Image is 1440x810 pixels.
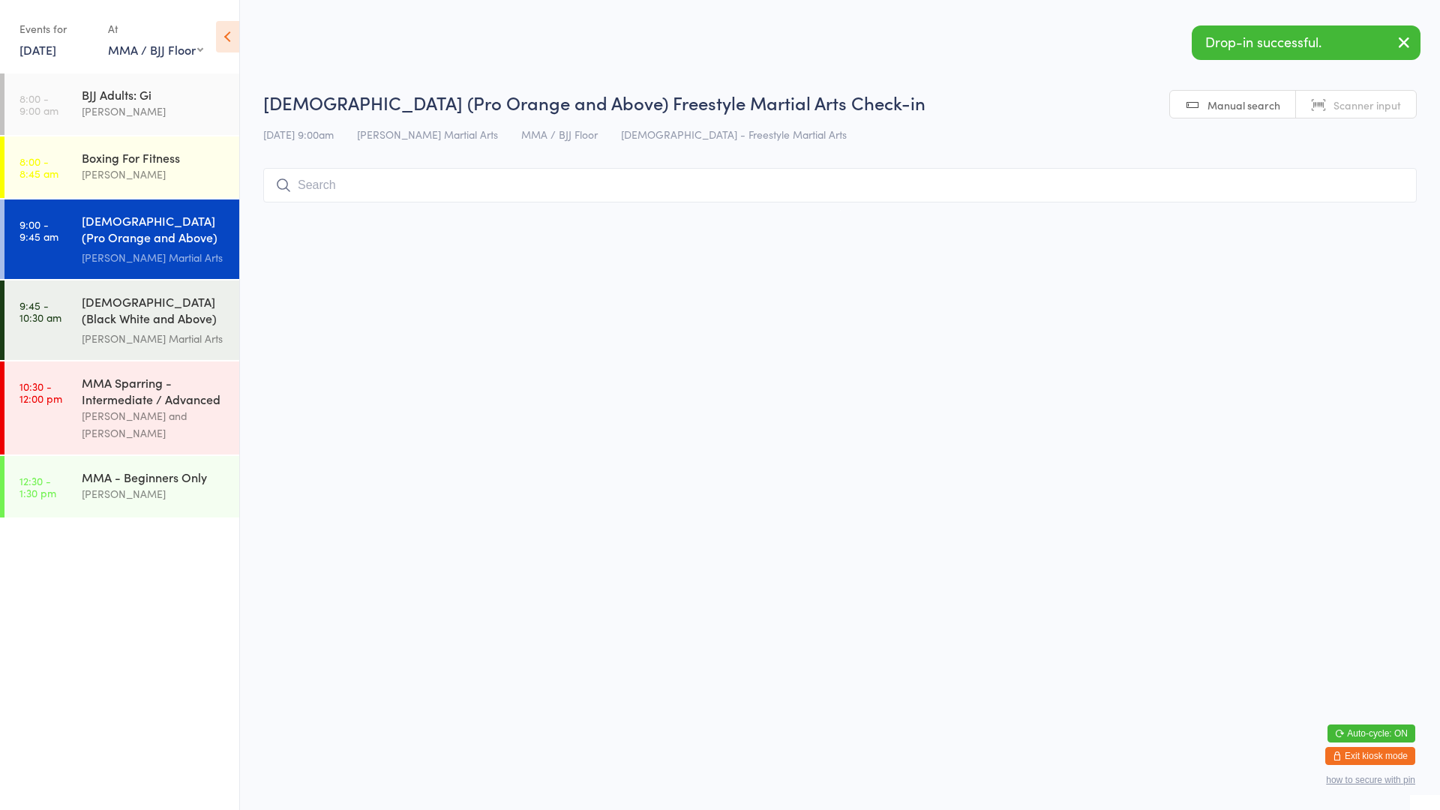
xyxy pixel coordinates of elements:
div: [PERSON_NAME] [82,485,226,502]
div: [PERSON_NAME] [82,103,226,120]
time: 12:30 - 1:30 pm [19,475,56,499]
span: [DATE] 9:00am [263,127,334,142]
a: 9:00 -9:45 am[DEMOGRAPHIC_DATA] (Pro Orange and Above) Freestyle Martial Art...[PERSON_NAME] Mart... [4,199,239,279]
a: 12:30 -1:30 pmMMA - Beginners Only[PERSON_NAME] [4,456,239,517]
div: [DEMOGRAPHIC_DATA] (Black White and Above) Freestyle Martial ... [82,293,226,330]
div: [PERSON_NAME] [82,166,226,183]
div: [PERSON_NAME] and [PERSON_NAME] [82,407,226,442]
div: At [108,16,203,41]
a: 9:45 -10:30 am[DEMOGRAPHIC_DATA] (Black White and Above) Freestyle Martial ...[PERSON_NAME] Marti... [4,280,239,360]
span: MMA / BJJ Floor [521,127,598,142]
div: Events for [19,16,93,41]
time: 10:30 - 12:00 pm [19,380,62,404]
button: Exit kiosk mode [1325,747,1415,765]
span: [PERSON_NAME] Martial Arts [357,127,498,142]
time: 9:00 - 9:45 am [19,218,58,242]
div: [PERSON_NAME] Martial Arts [82,249,226,266]
button: how to secure with pin [1326,775,1415,785]
a: 8:00 -8:45 amBoxing For Fitness[PERSON_NAME] [4,136,239,198]
div: [PERSON_NAME] Martial Arts [82,330,226,347]
div: BJJ Adults: Gi [82,86,226,103]
time: 9:45 - 10:30 am [19,299,61,323]
div: [DEMOGRAPHIC_DATA] (Pro Orange and Above) Freestyle Martial Art... [82,212,226,249]
a: 8:00 -9:00 amBJJ Adults: Gi[PERSON_NAME] [4,73,239,135]
time: 8:00 - 8:45 am [19,155,58,179]
div: MMA - Beginners Only [82,469,226,485]
div: Boxing For Fitness [82,149,226,166]
a: [DATE] [19,41,56,58]
button: Auto-cycle: ON [1327,724,1415,742]
div: Drop-in successful. [1192,25,1420,60]
time: 8:00 - 9:00 am [19,92,58,116]
div: MMA / BJJ Floor [108,41,203,58]
span: [DEMOGRAPHIC_DATA] - Freestyle Martial Arts [621,127,847,142]
span: Scanner input [1333,97,1401,112]
h2: [DEMOGRAPHIC_DATA] (Pro Orange and Above) Freestyle Martial Arts Check-in [263,90,1417,115]
a: 10:30 -12:00 pmMMA Sparring - Intermediate / Advanced[PERSON_NAME] and [PERSON_NAME] [4,361,239,454]
span: Manual search [1207,97,1280,112]
div: MMA Sparring - Intermediate / Advanced [82,374,226,407]
input: Search [263,168,1417,202]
